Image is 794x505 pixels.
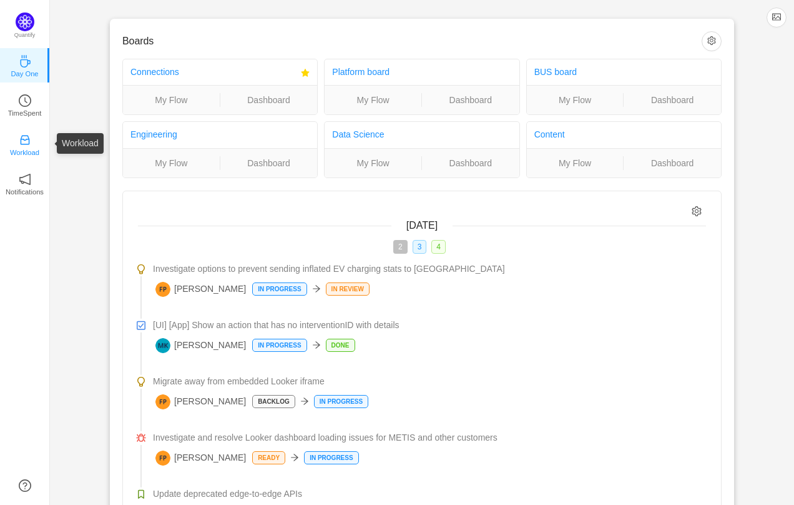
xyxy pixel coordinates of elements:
[19,94,31,107] i: icon: clock-circle
[702,31,722,51] button: icon: setting
[290,453,299,462] i: icon: arrow-right
[19,55,31,67] i: icon: coffee
[253,452,285,464] p: Ready
[10,147,39,158] p: Workload
[312,284,321,293] i: icon: arrow-right
[431,240,446,254] span: 4
[19,98,31,111] a: icon: clock-circleTimeSpent
[220,156,318,170] a: Dashboard
[155,394,170,409] img: FP
[325,156,421,170] a: My Flow
[155,338,246,353] span: [PERSON_NAME]
[315,396,368,407] p: In Progress
[326,339,355,351] p: Done
[123,156,220,170] a: My Flow
[155,282,246,297] span: [PERSON_NAME]
[123,93,220,107] a: My Flow
[393,240,408,254] span: 2
[130,67,179,77] a: Connections
[332,129,384,139] a: Data Science
[19,173,31,186] i: icon: notification
[624,156,721,170] a: Dashboard
[19,59,31,71] a: icon: coffeeDay One
[534,67,577,77] a: BUS board
[325,93,421,107] a: My Flow
[8,107,42,119] p: TimeSpent
[305,452,358,464] p: In Progress
[6,186,44,197] p: Notifications
[11,68,38,79] p: Day One
[332,67,390,77] a: Platform board
[153,487,706,501] a: Update deprecated edge-to-edge APIs
[16,12,34,31] img: Quantify
[153,431,706,444] a: Investigate and resolve Looker dashboard loading issues for METIS and other customers
[155,338,170,353] img: MK
[153,375,706,388] a: Migrate away from embedded Looker iframe
[527,93,624,107] a: My Flow
[153,431,497,444] span: Investigate and resolve Looker dashboard loading issues for METIS and other customers
[130,129,177,139] a: Engineering
[155,394,246,409] span: [PERSON_NAME]
[527,156,624,170] a: My Flow
[19,479,31,492] a: icon: question-circle
[300,397,309,406] i: icon: arrow-right
[253,283,306,295] p: In Progress
[153,262,505,276] span: Investigate options to prevent sending inflated EV charging stats to [GEOGRAPHIC_DATA]
[422,156,519,170] a: Dashboard
[19,134,31,146] i: icon: inbox
[155,451,170,466] img: FP
[312,341,321,349] i: icon: arrow-right
[326,283,369,295] p: In Review
[534,129,565,139] a: Content
[19,137,31,150] a: icon: inboxWorkload
[122,35,702,47] h3: Boards
[413,240,427,254] span: 3
[153,319,399,332] span: [UI] [App] Show an action that has no interventionID with details
[301,69,310,77] i: icon: star
[14,31,36,40] p: Quantify
[153,319,706,332] a: [UI] [App] Show an action that has no interventionID with details
[155,282,170,297] img: FP
[153,375,325,388] span: Migrate away from embedded Looker iframe
[153,487,302,501] span: Update deprecated edge-to-edge APIs
[253,339,306,351] p: In Progress
[19,177,31,189] a: icon: notificationNotifications
[153,262,706,276] a: Investigate options to prevent sending inflated EV charging stats to [GEOGRAPHIC_DATA]
[624,93,721,107] a: Dashboard
[220,93,318,107] a: Dashboard
[155,451,246,466] span: [PERSON_NAME]
[422,93,519,107] a: Dashboard
[406,220,438,231] span: [DATE]
[767,7,787,27] button: icon: picture
[253,396,295,407] p: Backlog
[692,206,702,217] i: icon: setting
